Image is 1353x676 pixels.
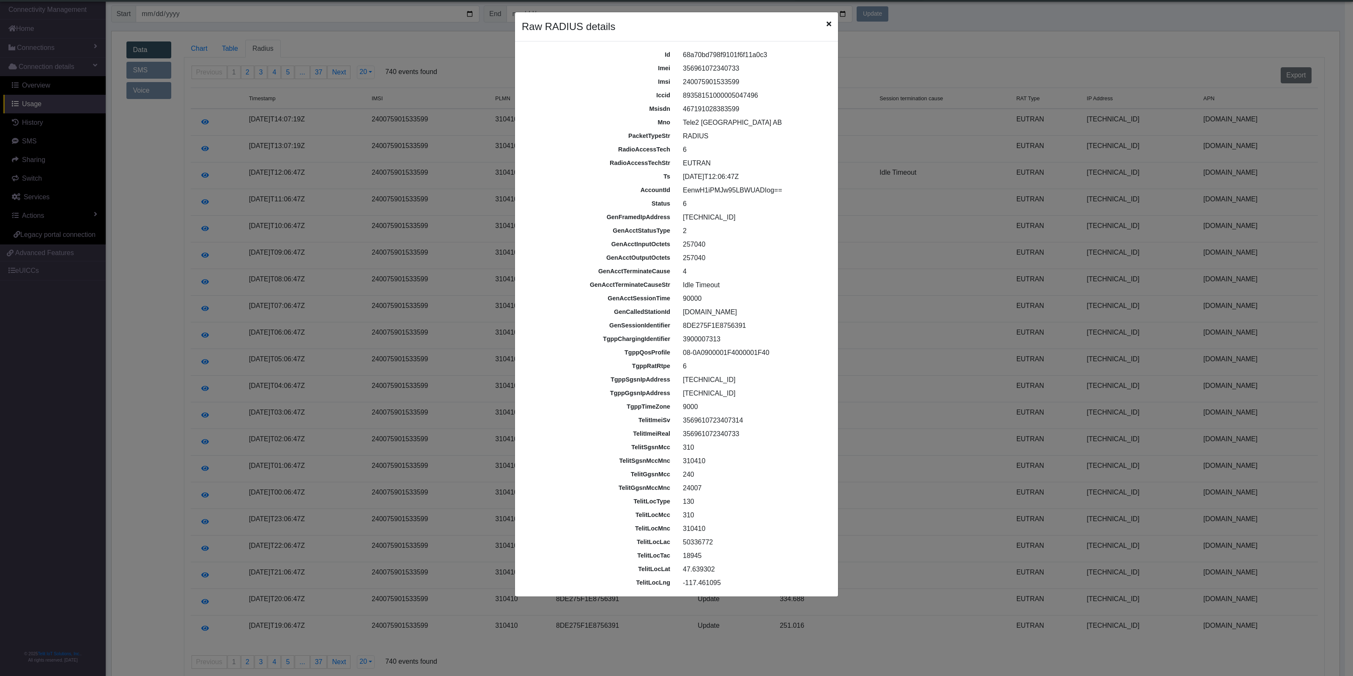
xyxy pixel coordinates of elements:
div: [TECHNICAL_ID] [676,212,834,223]
div: telitLocLat [519,565,676,574]
div: telitLocLac [519,538,676,547]
div: [TECHNICAL_ID] [676,388,834,398]
div: 356961072340733 [676,429,834,439]
div: radioAccessTechStr [519,159,676,168]
div: genAcctOutputOctets [519,253,676,263]
h4: Raw RADIUS details [522,19,615,34]
div: telitGgsnMccMnc [519,484,676,493]
span: Close [827,19,831,29]
div: status [519,199,676,209]
div: 356961072340733 [676,63,834,74]
div: 310410 [676,524,834,534]
div: telitLocType [519,497,676,506]
div: 68a70bd798f9101f6f11a0c3 [676,50,834,60]
div: packetTypeStr [519,132,676,141]
div: id [519,50,676,60]
div: 90000 [676,294,834,304]
div: telitImeiReal [519,429,676,439]
div: 08-0A0900001F4000001F40 [676,348,834,358]
div: 6 [676,361,834,371]
div: [TECHNICAL_ID] [676,375,834,385]
div: EUTRAN [676,158,834,168]
div: 240075901533599 [676,77,834,87]
div: 18945 [676,551,834,561]
div: 47.639302 [676,564,834,574]
div: tgppRatRtpe [519,362,676,371]
div: 9000 [676,402,834,412]
div: telitSgsnMccMnc [519,456,676,466]
div: 89358151000005047496 [676,91,834,101]
div: genSessionIdentifier [519,321,676,330]
div: 2 [676,226,834,236]
div: genAcctTerminateCauseStr [519,280,676,290]
div: 3900007313 [676,334,834,344]
div: genAcctSessionTime [519,294,676,303]
div: tgppGgsnIpAddress [519,389,676,398]
div: genAcctStatusType [519,226,676,236]
div: 6 [676,199,834,209]
div: 257040 [676,239,834,250]
div: RADIUS [676,131,834,141]
div: iccid [519,91,676,100]
div: 8DE275F1E8756391 [676,321,834,331]
div: 240 [676,470,834,480]
div: 6 [676,145,834,155]
div: tgppQosProfile [519,348,676,357]
div: imsi [519,77,676,87]
div: 24007 [676,483,834,493]
div: 4 [676,267,834,277]
div: 130 [676,497,834,507]
div: telitLocMnc [519,524,676,533]
div: 310410 [676,456,834,466]
div: imei [519,64,676,73]
div: genAcctTerminateCause [519,267,676,276]
div: ts [519,172,676,181]
div: accountId [519,186,676,195]
div: 3569610723407314 [676,415,834,426]
div: genFramedIpAddress [519,213,676,222]
div: Idle Timeout [676,280,834,290]
div: 467191028383599 [676,104,834,114]
div: 257040 [676,253,834,263]
div: 310 [676,442,834,453]
div: genCalledStationId [519,308,676,317]
div: tgppChargingIdentifier [519,335,676,344]
div: msisdn [519,104,676,114]
div: tgppTimeZone [519,402,676,412]
div: 310 [676,510,834,520]
div: telitLocMcc [519,511,676,520]
div: telitGgsnMcc [519,470,676,479]
div: EenwH1iPMJw95LBWUADIog== [676,185,834,195]
div: 50336772 [676,537,834,547]
div: telitLocTac [519,551,676,561]
div: telitLocLng [519,578,676,588]
div: genAcctInputOctets [519,240,676,249]
div: -117.461095 [676,578,834,588]
div: telitImeiSv [519,416,676,425]
div: tgppSgsnIpAddress [519,375,676,385]
div: [DATE]T12:06:47Z [676,172,834,182]
div: radioAccessTech [519,145,676,154]
div: telitSgsnMcc [519,443,676,452]
div: Tele2 [GEOGRAPHIC_DATA] AB [676,118,834,128]
div: [DOMAIN_NAME] [676,307,834,317]
div: mno [519,118,676,127]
